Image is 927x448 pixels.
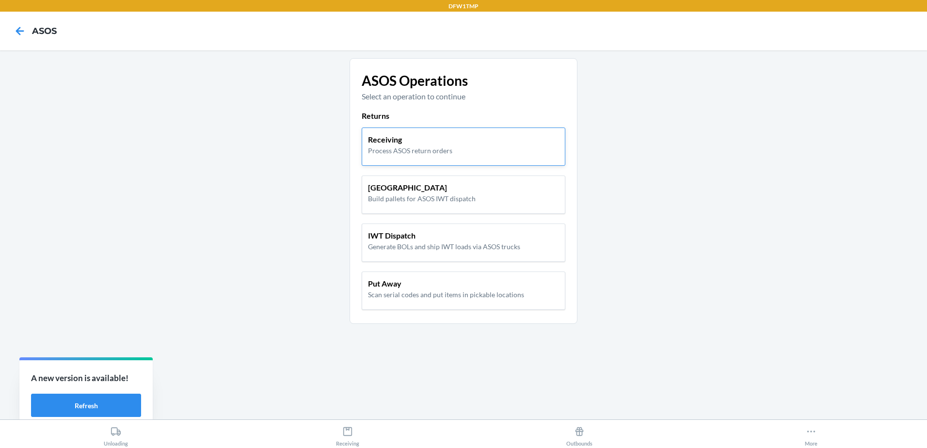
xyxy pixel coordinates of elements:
[32,25,57,37] h4: ASOS
[368,145,452,156] p: Process ASOS return orders
[368,193,476,204] p: Build pallets for ASOS IWT dispatch
[31,394,141,417] button: Refresh
[368,230,520,241] p: IWT Dispatch
[31,372,141,384] p: A new version is available!
[368,278,524,289] p: Put Away
[104,422,128,447] div: Unloading
[232,420,463,447] button: Receiving
[368,289,524,300] p: Scan serial codes and put items in pickable locations
[448,2,479,11] p: DFW1TMP
[566,422,592,447] div: Outbounds
[362,70,565,91] p: ASOS Operations
[368,241,520,252] p: Generate BOLs and ship IWT loads via ASOS trucks
[368,182,476,193] p: [GEOGRAPHIC_DATA]
[805,422,817,447] div: More
[362,91,565,102] p: Select an operation to continue
[336,422,359,447] div: Receiving
[463,420,695,447] button: Outbounds
[368,134,452,145] p: Receiving
[362,110,565,122] p: Returns
[695,420,927,447] button: More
